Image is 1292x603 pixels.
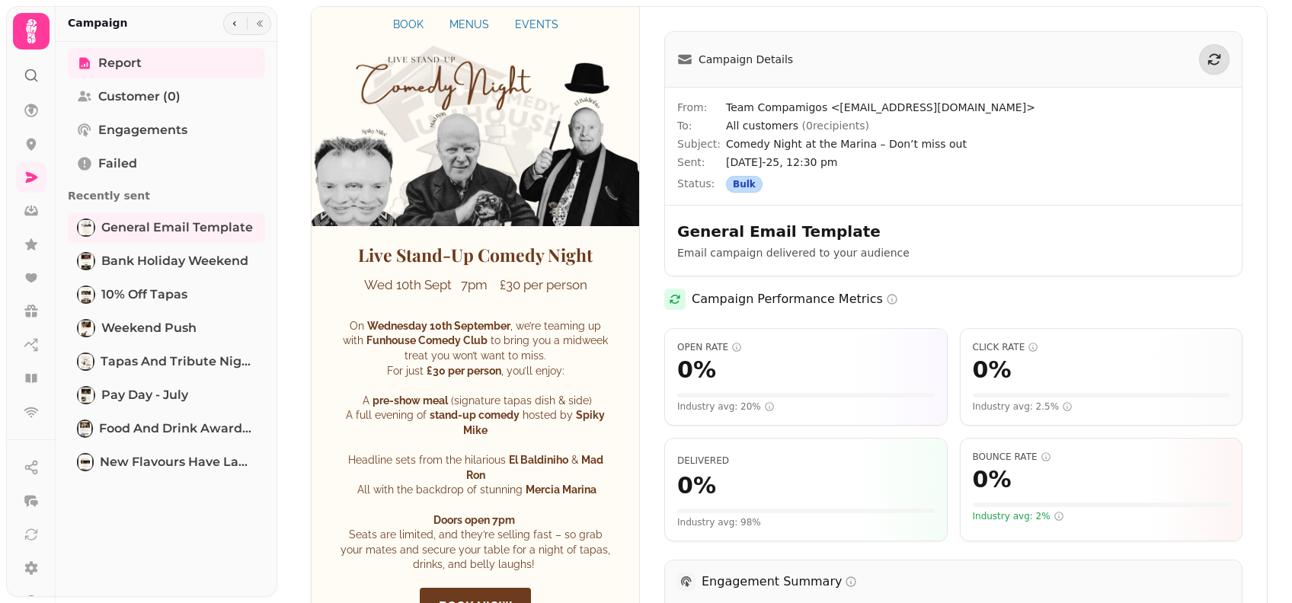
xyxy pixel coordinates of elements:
p: Recently sent [68,182,265,209]
h2: Campaign [68,15,128,30]
span: Click Rate [973,341,1230,353]
span: ( 0 recipients) [801,120,869,132]
p: Email campaign delivered to your audience [677,245,1067,260]
span: 0 % [973,466,1012,493]
span: 0 % [677,472,716,499]
img: General Email Template [78,220,94,235]
span: Open Rate [677,341,935,353]
span: Team Compamigos <[EMAIL_ADDRESS][DOMAIN_NAME]> [726,100,1230,115]
h2: General Email Template [677,221,970,242]
div: Visual representation of your open rate (0%) compared to a scale of 50%. The fuller the bar, the ... [677,393,935,397]
img: New Flavours Have Landed [78,455,92,470]
span: 10% off Tapas [101,286,187,304]
img: Food and drink awards vote [78,421,91,436]
span: All customers [726,120,869,132]
img: Pay Day - July [78,388,94,403]
a: General Email TemplateGeneral Email Template [68,212,265,243]
span: Report [98,54,142,72]
img: Weekend Push [78,321,94,336]
span: Status: [677,176,726,193]
a: Failed [68,148,265,179]
span: Sent: [677,155,726,170]
span: Industry avg: 2.5% [973,400,1073,413]
span: Subject: [677,136,726,152]
a: Food and drink awards voteFood and drink awards vote [68,413,265,444]
div: Visual representation of your bounce rate (0%). For bounce rate, LOWER is better. The bar is gree... [973,502,1230,507]
span: Industry avg: 2% [973,510,1064,522]
a: Bank Holiday WeekendBank Holiday Weekend [68,246,265,276]
span: Bank Holiday Weekend [101,252,248,270]
a: 10% off Tapas10% off Tapas [68,279,265,310]
span: Your delivery rate is below the industry average of 98%. Consider cleaning your email list. [677,516,761,528]
span: 0 % [973,356,1012,384]
span: Weekend Push [101,319,197,337]
span: Campaign Details [699,52,793,67]
a: Engagements [68,115,265,145]
span: 0 % [677,356,716,384]
span: Percentage of emails that were successfully delivered to recipients' inboxes. Higher is better. [677,455,729,466]
a: Report [68,48,265,78]
div: Visual representation of your click rate (0%) compared to a scale of 20%. The fuller the bar, the... [973,393,1230,397]
span: Comedy Night at the Marina – Don’t miss out [726,136,1230,152]
span: [DATE]-25, 12:30 pm [726,155,1230,170]
div: Bulk [726,176,763,193]
span: Bounce Rate [973,451,1230,463]
a: Tapas and Tribute nightsTapas and Tribute nights [68,346,265,377]
span: General Email Template [101,219,253,237]
a: Pay Day - JulyPay Day - July [68,380,265,410]
span: Industry avg: 20% [677,400,775,413]
div: Visual representation of your delivery rate (0%). The fuller the bar, the better. [677,509,935,513]
img: Tapas and Tribute nights [78,354,93,369]
a: Customer (0) [68,81,265,112]
h3: Engagement Summary [702,573,857,591]
img: 10% off Tapas [78,287,94,302]
h2: Campaign Performance Metrics [692,290,898,308]
span: From: [677,100,726,115]
span: Engagements [98,121,187,139]
a: New Flavours Have LandedNew Flavours Have Landed [68,447,265,477]
span: New Flavours Have Landed [100,453,256,471]
img: Bank Holiday Weekend [78,254,94,269]
span: Customer (0) [98,88,181,106]
span: Failed [98,155,137,173]
a: Weekend PushWeekend Push [68,313,265,343]
span: Food and drink awards vote [99,420,256,438]
span: To: [677,118,726,133]
span: Pay Day - July [101,386,188,404]
span: Tapas and Tribute nights [101,353,256,371]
